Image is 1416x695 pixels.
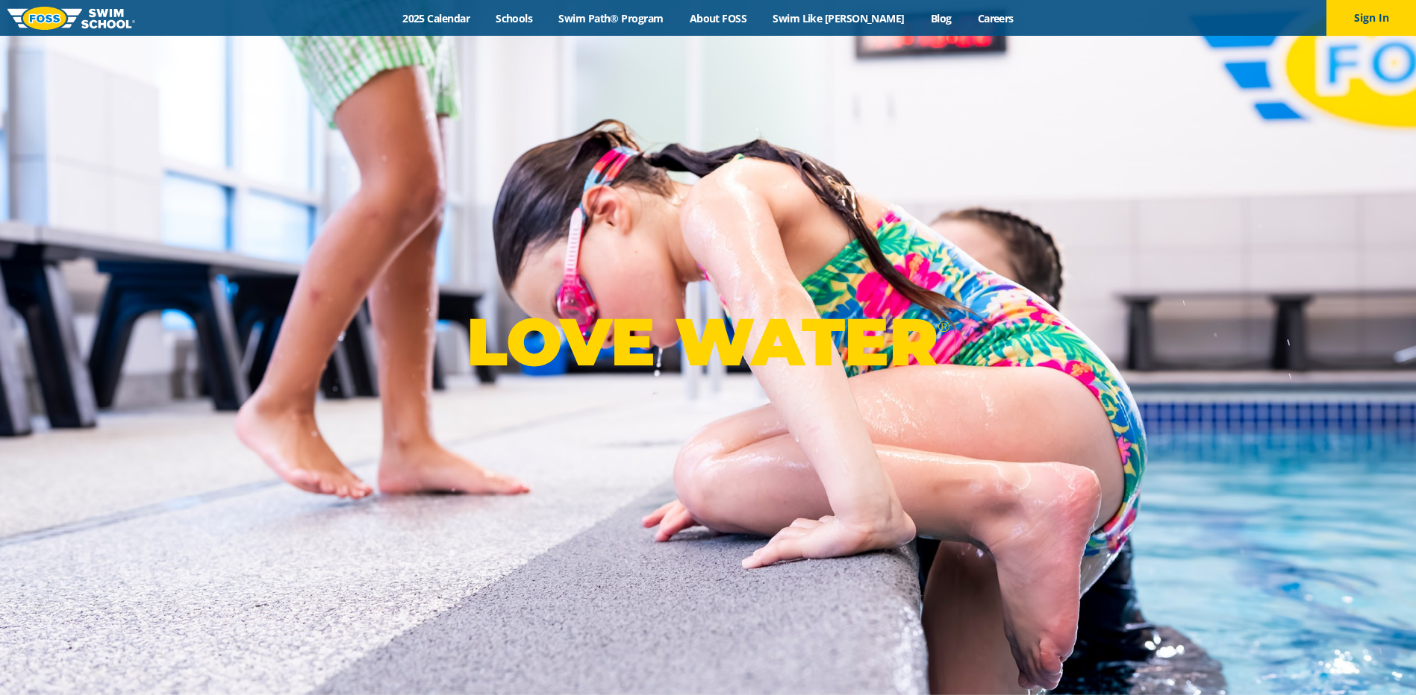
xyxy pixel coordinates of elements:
p: LOVE WATER [467,302,949,382]
a: 2025 Calendar [390,11,483,25]
a: About FOSS [676,11,760,25]
a: Swim Like [PERSON_NAME] [760,11,918,25]
img: FOSS Swim School Logo [7,7,135,30]
a: Careers [964,11,1026,25]
a: Schools [483,11,546,25]
a: Blog [917,11,964,25]
a: Swim Path® Program [546,11,676,25]
sup: ® [938,317,949,336]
